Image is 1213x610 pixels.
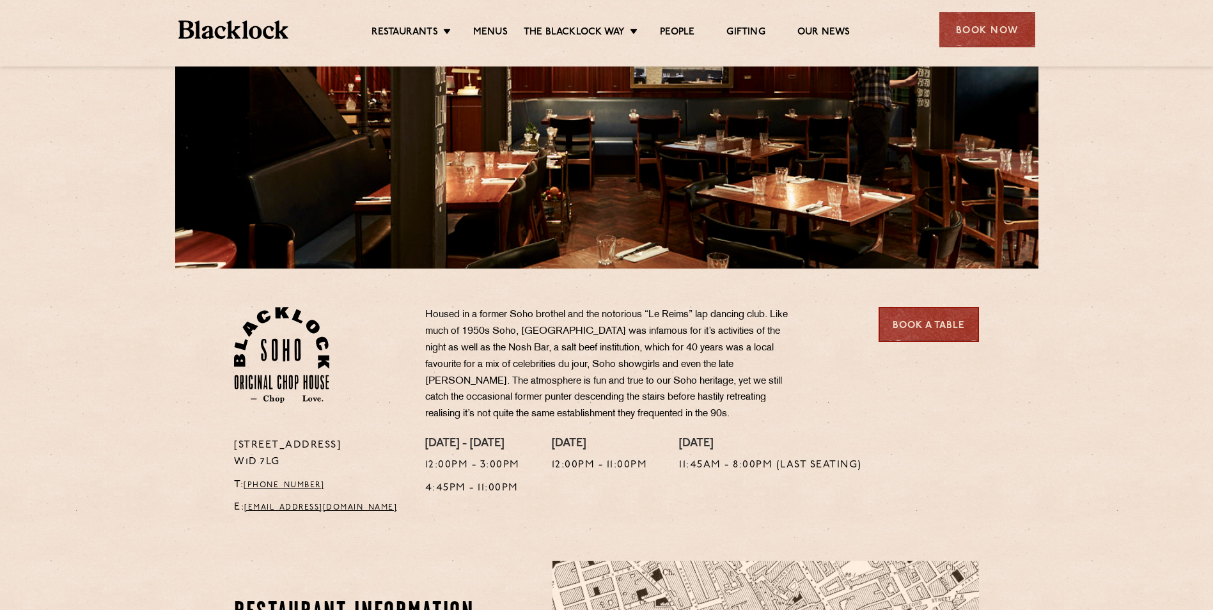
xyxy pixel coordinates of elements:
a: [EMAIL_ADDRESS][DOMAIN_NAME] [244,504,397,512]
p: 12:00pm - 3:00pm [425,457,520,474]
a: [PHONE_NUMBER] [244,481,324,489]
a: People [660,26,694,40]
p: 12:00pm - 11:00pm [552,457,648,474]
h4: [DATE] - [DATE] [425,437,520,451]
img: BL_Textured_Logo-footer-cropped.svg [178,20,289,39]
div: Book Now [939,12,1035,47]
a: Gifting [726,26,765,40]
p: 11:45am - 8:00pm (Last seating) [679,457,862,474]
h4: [DATE] [679,437,862,451]
a: Menus [473,26,508,40]
img: Soho-stamp-default.svg [234,307,329,403]
a: The Blacklock Way [524,26,625,40]
h4: [DATE] [552,437,648,451]
p: [STREET_ADDRESS] W1D 7LG [234,437,406,471]
p: Housed in a former Soho brothel and the notorious “Le Reims” lap dancing club. Like much of 1950s... [425,307,802,423]
a: Our News [797,26,850,40]
p: 4:45pm - 11:00pm [425,480,520,497]
p: E: [234,499,406,516]
p: T: [234,477,406,494]
a: Restaurants [372,26,438,40]
a: Book a Table [879,307,979,342]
